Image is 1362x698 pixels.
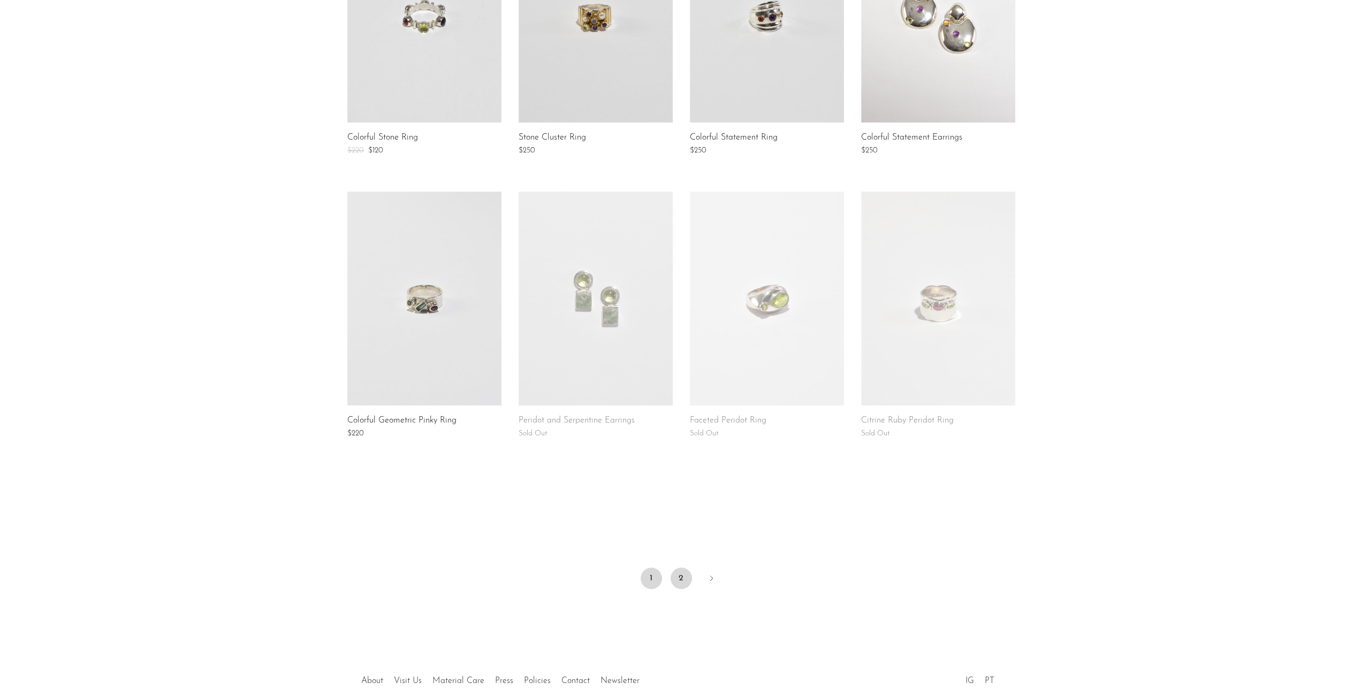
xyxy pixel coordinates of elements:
[347,429,364,438] span: $220
[519,416,635,426] a: Peridot and Serpentine Earrings
[641,567,662,589] span: 1
[561,677,590,685] a: Contact
[861,429,890,438] span: Sold Out
[690,429,719,438] span: Sold Out
[356,668,645,688] ul: Quick links
[394,677,422,685] a: Visit Us
[861,133,962,143] a: Colorful Statement Earrings
[671,567,692,589] a: 2
[347,416,456,426] a: Colorful Geometric Pinky Ring
[861,416,954,426] a: Citrine Ruby Peridot Ring
[524,677,551,685] a: Policies
[495,677,513,685] a: Press
[960,668,1000,688] ul: Social Medias
[965,677,974,685] a: IG
[690,147,706,155] span: $250
[368,147,383,155] span: $120
[519,429,547,438] span: Sold Out
[690,416,766,426] a: Faceted Peridot Ring
[347,147,364,155] span: $220
[690,133,778,143] a: Colorful Statement Ring
[361,677,383,685] a: About
[985,677,994,685] a: PT
[861,147,878,155] span: $250
[432,677,484,685] a: Material Care
[519,147,535,155] span: $250
[701,567,722,591] a: Next
[347,133,418,143] a: Colorful Stone Ring
[519,133,586,143] a: Stone Cluster Ring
